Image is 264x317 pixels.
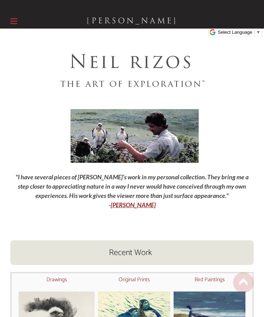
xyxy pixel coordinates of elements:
font: "I have several pieces of [PERSON_NAME]’s work in my personal collection. They bring me a step cl... [15,173,249,209]
span: ​ [254,30,254,35]
font: Drawings [46,275,67,284]
font: Recent Work [109,246,152,260]
img: Neil Rizos [42,47,222,97]
a: ​Bird Paintings [195,270,225,287]
a: Select Language​ [218,30,261,35]
font: Bird Paintings [195,275,225,284]
a: Drawings [46,270,67,287]
img: 5904685_orig.jpg [70,109,199,163]
a: Original Prints [119,270,150,287]
a: [PERSON_NAME] [111,201,156,209]
span: Select Language [218,30,252,35]
span: ▼ [256,30,261,35]
font: Original Prints [119,275,150,284]
a: [PERSON_NAME] [87,15,178,27]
